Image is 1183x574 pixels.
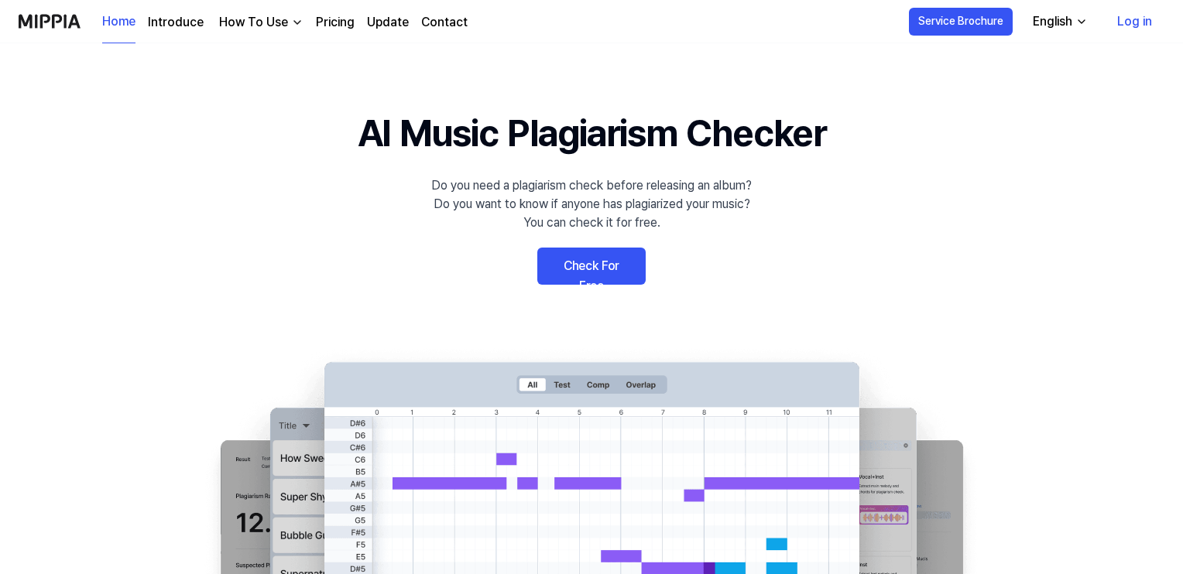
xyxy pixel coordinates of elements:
[1030,12,1075,31] div: English
[316,13,355,32] a: Pricing
[909,8,1013,36] button: Service Brochure
[537,248,646,285] a: Check For Free
[148,13,204,32] a: Introduce
[291,16,303,29] img: down
[1020,6,1097,37] button: English
[102,1,135,43] a: Home
[216,13,291,32] div: How To Use
[421,13,468,32] a: Contact
[367,13,409,32] a: Update
[358,105,826,161] h1: AI Music Plagiarism Checker
[216,13,303,32] button: How To Use
[431,176,752,232] div: Do you need a plagiarism check before releasing an album? Do you want to know if anyone has plagi...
